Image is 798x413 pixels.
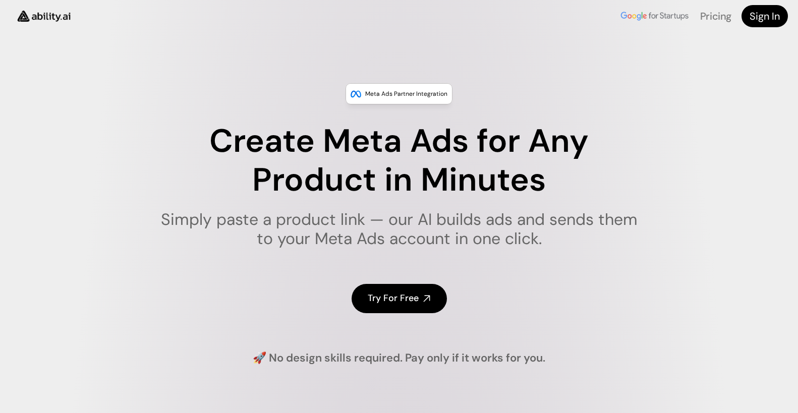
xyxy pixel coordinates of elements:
[368,292,419,305] h4: Try For Free
[365,89,447,99] p: Meta Ads Partner Integration
[154,210,644,249] h1: Simply paste a product link — our AI builds ads and sends them to your Meta Ads account in one cl...
[154,122,644,200] h1: Create Meta Ads for Any Product in Minutes
[700,10,731,23] a: Pricing
[742,5,788,27] a: Sign In
[352,284,447,313] a: Try For Free
[253,350,545,366] h4: 🚀 No design skills required. Pay only if it works for you.
[750,9,780,23] h4: Sign In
